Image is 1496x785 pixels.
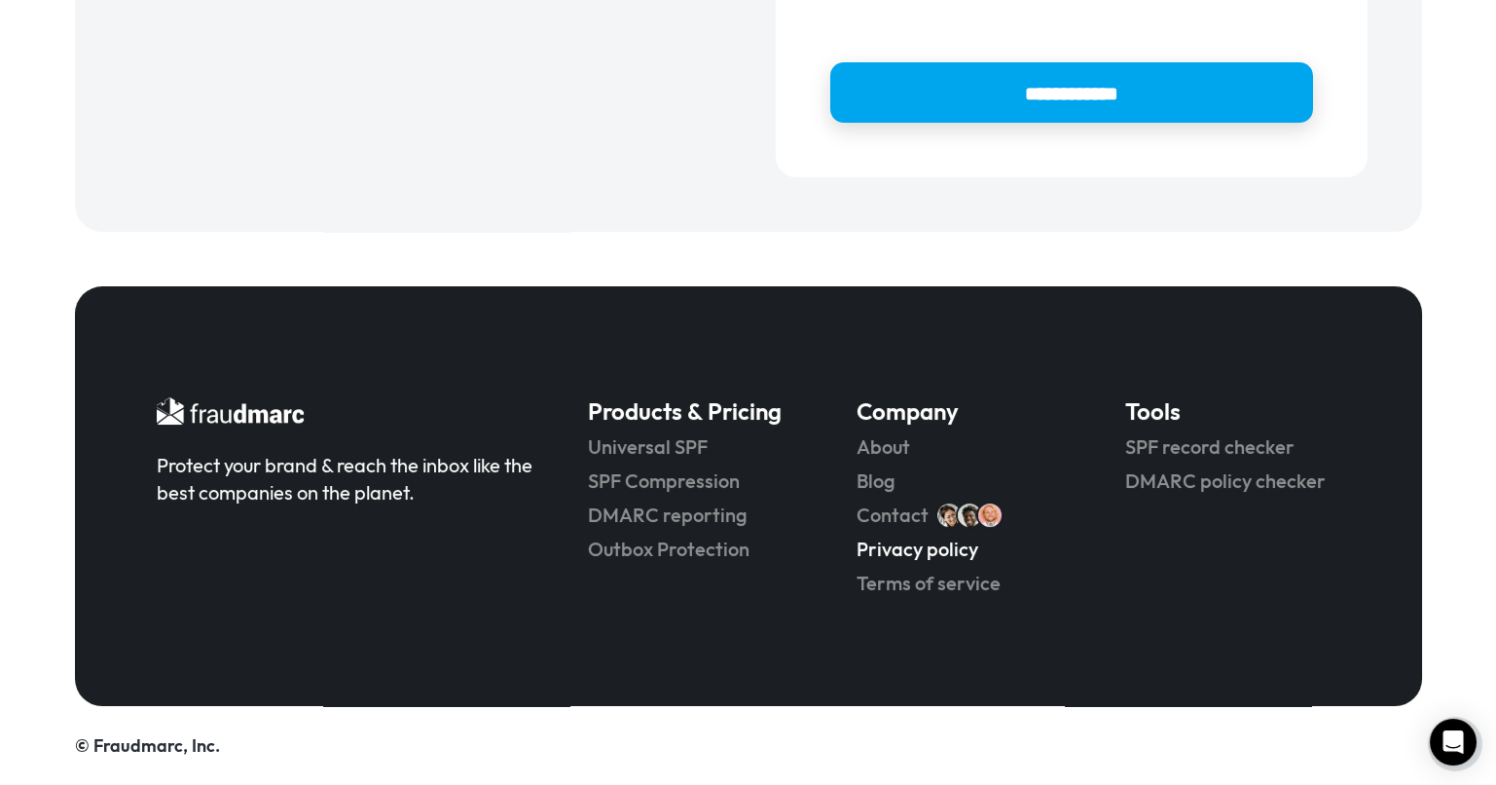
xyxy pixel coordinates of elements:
a: DMARC reporting [588,502,802,529]
h5: Products & Pricing [588,395,802,427]
a: SPF record checker [1125,433,1339,461]
a: Terms of service [857,570,1071,597]
h5: Tools [1125,395,1339,427]
a: SPF Compression [588,467,802,495]
div: Protect your brand & reach the inbox like the best companies on the planet. [157,452,533,506]
div: Open Intercom Messenger [1430,719,1477,766]
a: DMARC policy checker [1125,467,1339,495]
a: About [857,433,1071,461]
a: Outbox Protection [588,536,802,563]
a: Contact [857,502,929,529]
a: Privacy policy [857,536,1071,563]
a: © Fraudmarc, Inc. [75,734,220,757]
a: Universal SPF [588,433,802,461]
a: Blog [857,467,1071,495]
h5: Company [857,395,1071,427]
